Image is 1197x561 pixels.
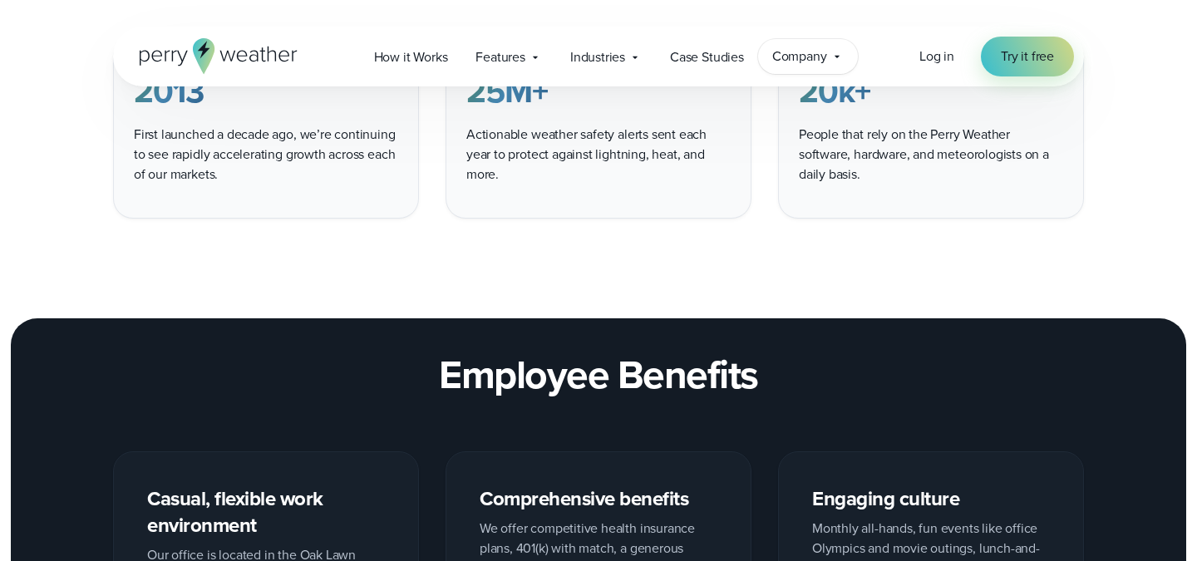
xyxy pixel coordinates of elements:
strong: 2013 [134,66,204,116]
span: Industries [570,47,625,67]
span: Case Studies [670,47,744,67]
p: Actionable weather safety alerts sent each year to protect against lightning, heat, and more. [466,125,731,185]
strong: 20k+ [799,66,870,116]
h2: Employee Benefits [439,352,758,398]
a: Case Studies [656,40,758,74]
span: Try it free [1001,47,1054,66]
span: How it Works [374,47,448,67]
strong: 25M+ [466,66,548,116]
span: Features [475,47,525,67]
a: Log in [919,47,954,66]
a: Try it free [981,37,1074,76]
span: Company [772,47,827,66]
p: First launched a decade ago, we’re continuing to see rapidly accelerating growth across each of o... [134,125,398,185]
p: People that rely on the Perry Weather software, hardware, and meteorologists on a daily basis. [799,125,1063,185]
a: How it Works [360,40,462,74]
